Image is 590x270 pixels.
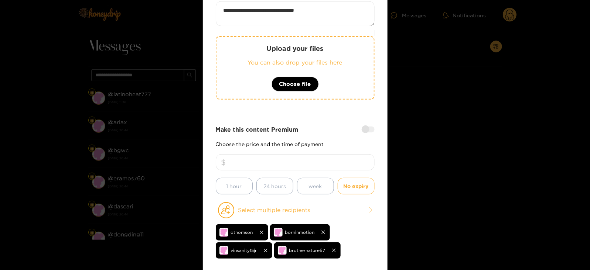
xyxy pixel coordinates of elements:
span: dthomson [231,228,253,236]
p: Upload your files [231,44,359,53]
img: no-avatar.png [278,246,287,255]
button: Select multiple recipients [216,202,375,219]
span: week [309,182,322,190]
img: no-avatar.png [219,228,228,237]
span: vinsanity15jr [231,246,257,255]
button: 1 hour [216,178,253,194]
span: No expiry [344,182,369,190]
p: Choose the price and the time of payment [216,141,375,147]
span: brothernature67 [289,246,325,255]
strong: Make this content Premium [216,125,299,134]
button: No expiry [338,178,375,194]
p: You can also drop your files here [231,58,359,67]
span: borninmotion [285,228,315,236]
img: no-avatar.png [274,228,283,237]
span: 1 hour [226,182,242,190]
button: Choose file [272,77,319,91]
span: Choose file [279,80,311,89]
img: no-avatar.png [219,246,228,255]
button: 24 hours [256,178,293,194]
button: week [297,178,334,194]
span: 24 hours [263,182,286,190]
